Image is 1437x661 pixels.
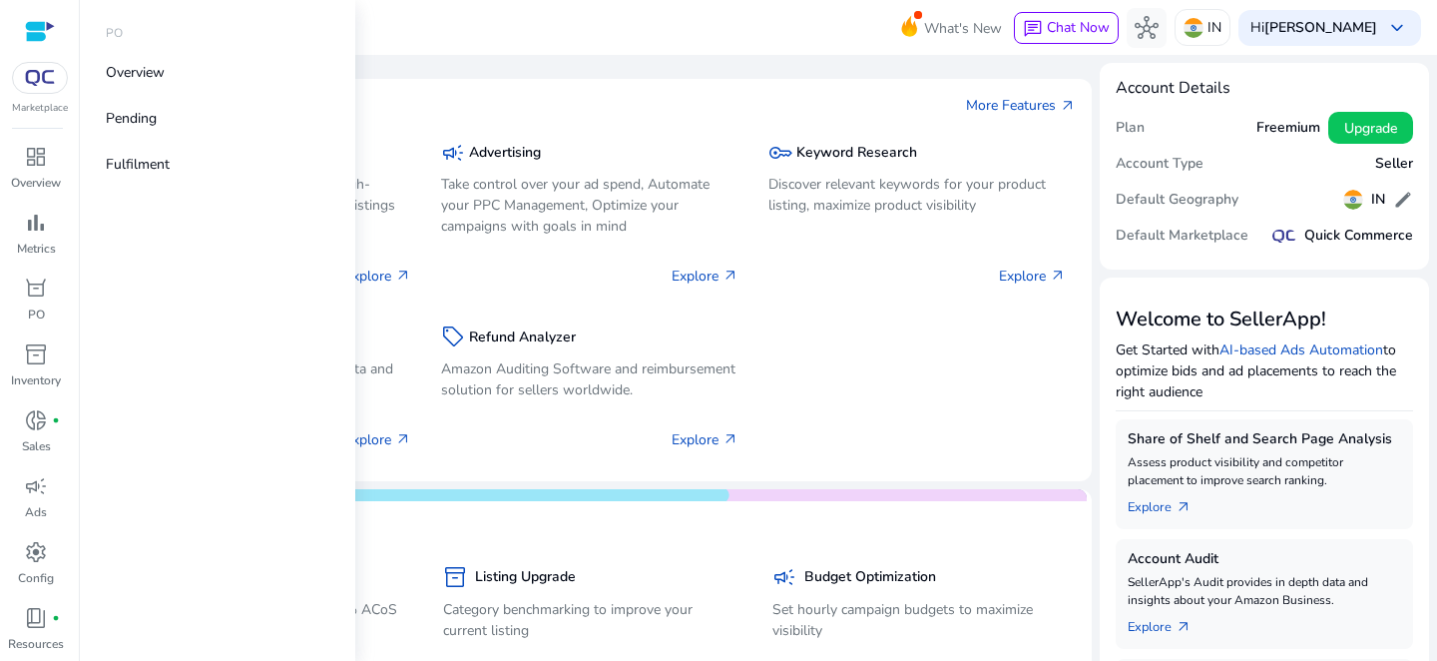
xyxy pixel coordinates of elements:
span: inventory_2 [24,342,48,366]
p: Explore [344,429,411,450]
p: Hi [1250,21,1377,35]
p: Amazon Auditing Software and reimbursement solution for sellers worldwide. [441,358,738,400]
a: AI-based Ads Automation [1219,340,1383,359]
span: dashboard [24,145,48,169]
img: QC-logo.svg [22,70,58,86]
span: fiber_manual_record [52,614,60,622]
span: arrow_outward [1050,268,1066,284]
span: edit [1393,190,1413,210]
h5: Keyword Research [796,145,917,162]
a: More Featuresarrow_outward [966,95,1076,116]
h5: Budget Optimization [804,569,936,586]
h5: Plan [1116,120,1145,137]
p: Sales [22,437,51,455]
h5: IN [1371,192,1385,209]
p: Pending [106,108,157,129]
p: Category benchmarking to improve your current listing [443,599,736,641]
span: arrow_outward [722,431,738,447]
a: Explorearrow_outward [1128,489,1207,517]
b: [PERSON_NAME] [1264,18,1377,37]
img: in.svg [1343,190,1363,210]
p: Ads [25,503,47,521]
p: Inventory [11,371,61,389]
h5: Freemium [1256,120,1320,137]
p: Marketplace [12,101,68,116]
p: Resources [8,635,64,653]
p: Take control over your ad spend, Automate your PPC Management, Optimize your campaigns with goals... [441,174,738,237]
h4: Account Details [1116,79,1413,98]
span: inventory_2 [443,565,467,589]
span: campaign [772,565,796,589]
span: keyboard_arrow_down [1385,16,1409,40]
p: Explore [344,266,411,287]
span: arrow_outward [1060,98,1076,114]
span: donut_small [24,408,48,432]
h5: Listing Upgrade [475,569,576,586]
span: arrow_outward [1176,619,1192,635]
span: key [768,141,792,165]
span: hub [1135,16,1159,40]
button: Upgrade [1328,112,1413,144]
img: in.svg [1184,18,1203,38]
span: campaign [441,141,465,165]
button: chatChat Now [1014,12,1119,44]
h5: Refund Analyzer [469,330,576,346]
h5: Default Marketplace [1116,228,1248,245]
p: PO [28,306,45,324]
span: bar_chart [24,211,48,235]
h5: Advertising [469,145,541,162]
span: fiber_manual_record [52,416,60,424]
a: Explorearrow_outward [1128,609,1207,637]
span: campaign [24,474,48,498]
p: Metrics [17,240,56,258]
img: QC-logo.svg [1272,230,1296,243]
span: arrow_outward [1176,499,1192,515]
span: settings [24,540,48,564]
p: Discover relevant keywords for your product listing, maximize product visibility [768,174,1066,216]
p: Get Started with to optimize bids and ad placements to reach the right audience [1116,339,1413,402]
p: Explore [672,429,738,450]
span: arrow_outward [722,268,738,284]
span: sell [441,325,465,348]
span: book_4 [24,606,48,630]
p: Assess product visibility and competitor placement to improve search ranking. [1128,453,1401,489]
h5: Seller [1375,156,1413,173]
p: PO [106,24,123,42]
h5: Account Type [1116,156,1203,173]
button: hub [1127,8,1167,48]
h5: Share of Shelf and Search Page Analysis [1128,431,1401,448]
h3: Welcome to SellerApp! [1116,308,1413,331]
h5: Quick Commerce [1304,228,1413,245]
p: Fulfilment [106,154,170,175]
span: What's New [924,11,1002,46]
p: IN [1207,10,1221,45]
span: arrow_outward [395,268,411,284]
p: Set hourly campaign budgets to maximize visibility [772,599,1066,641]
p: Overview [106,62,165,83]
span: orders [24,277,48,301]
span: arrow_outward [395,431,411,447]
span: Upgrade [1344,118,1397,139]
p: Config [18,569,54,587]
p: SellerApp's Audit provides in depth data and insights about your Amazon Business. [1128,573,1401,609]
h5: Account Audit [1128,551,1401,568]
span: chat [1023,19,1043,39]
p: Overview [11,174,61,192]
p: Explore [672,266,738,287]
p: Explore [999,266,1066,287]
span: Chat Now [1047,18,1110,37]
h5: Default Geography [1116,192,1238,209]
